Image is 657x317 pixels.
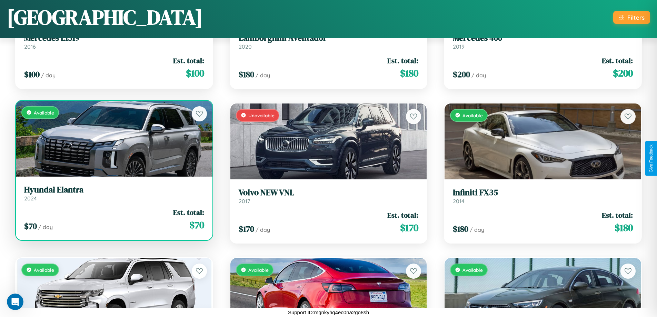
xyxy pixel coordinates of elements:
[173,207,204,217] span: Est. total:
[173,56,204,66] span: Est. total:
[239,188,419,205] a: Volvo NEW VNL2017
[453,223,468,235] span: $ 180
[239,188,419,198] h3: Volvo NEW VNL
[38,224,53,230] span: / day
[613,66,633,80] span: $ 200
[256,72,270,79] span: / day
[649,145,654,172] div: Give Feedback
[387,210,418,220] span: Est. total:
[239,69,254,80] span: $ 180
[470,226,484,233] span: / day
[462,112,483,118] span: Available
[24,220,37,232] span: $ 70
[387,56,418,66] span: Est. total:
[453,43,465,50] span: 2019
[239,198,250,205] span: 2017
[24,185,204,202] a: Hyundai Elantra2024
[24,33,204,50] a: Mercedes L13192016
[239,33,419,50] a: Lamborghini Aventador2020
[613,11,650,24] button: Filters
[24,69,40,80] span: $ 100
[471,72,486,79] span: / day
[256,226,270,233] span: / day
[24,33,204,43] h3: Mercedes L1319
[627,14,645,21] div: Filters
[453,69,470,80] span: $ 200
[239,33,419,43] h3: Lamborghini Aventador
[453,198,465,205] span: 2014
[453,188,633,198] h3: Infiniti FX35
[239,223,254,235] span: $ 170
[453,33,633,50] a: Mercedes 4002019
[7,294,23,310] iframe: Intercom live chat
[400,66,418,80] span: $ 180
[34,110,54,116] span: Available
[615,221,633,235] span: $ 180
[453,188,633,205] a: Infiniti FX352014
[239,43,252,50] span: 2020
[248,112,275,118] span: Unavailable
[602,210,633,220] span: Est. total:
[24,43,36,50] span: 2016
[41,72,56,79] span: / day
[189,218,204,232] span: $ 70
[186,66,204,80] span: $ 100
[453,33,633,43] h3: Mercedes 400
[24,195,37,202] span: 2024
[602,56,633,66] span: Est. total:
[248,267,269,273] span: Available
[400,221,418,235] span: $ 170
[34,267,54,273] span: Available
[7,3,203,31] h1: [GEOGRAPHIC_DATA]
[24,185,204,195] h3: Hyundai Elantra
[462,267,483,273] span: Available
[288,308,369,317] p: Support ID: mgnkyhq4ec0na2go8sh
